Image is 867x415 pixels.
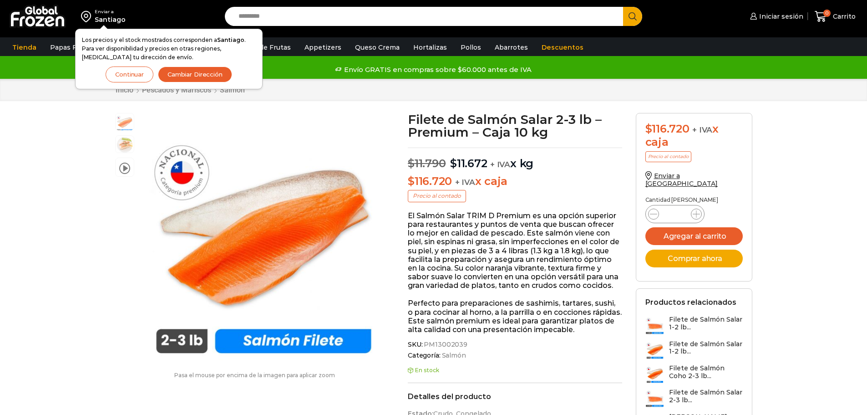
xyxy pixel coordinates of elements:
a: Enviar a [GEOGRAPHIC_DATA] [645,172,718,188]
a: Filete de Salmón Salar 1-2 lb... [645,340,743,360]
h3: Filete de Salmón Salar 2-3 lb... [669,389,743,404]
p: Precio al contado [408,190,466,202]
a: Salmón [441,352,466,359]
bdi: 11.790 [408,157,446,170]
span: 0 [823,10,831,17]
button: Search button [623,7,642,26]
bdi: 116.720 [645,122,690,135]
a: Filete de Salmón Salar 2-3 lb... [645,389,743,408]
p: En stock [408,367,622,374]
span: + IVA [692,125,712,134]
p: Los precios y el stock mostrados corresponden a . Para ver disponibilidad y precios en otras regi... [82,36,256,62]
p: El Salmón Salar TRIM D Premium es una opción superior para restaurantes y puntos de venta que bus... [408,211,622,290]
a: Pulpa de Frutas [234,39,295,56]
span: $ [408,157,415,170]
div: Santiago [95,15,126,24]
a: Pescados y Mariscos [142,86,212,94]
a: Descuentos [537,39,588,56]
span: + IVA [455,178,475,187]
a: Papas Fritas [46,39,96,56]
span: $ [645,122,652,135]
input: Product quantity [666,208,684,220]
a: Hortalizas [409,39,451,56]
h1: Filete de Salmón Salar 2-3 lb – Premium – Caja 10 kg [408,113,622,138]
a: Tienda [8,39,41,56]
button: Agregar al carrito [645,227,743,245]
h2: Detalles del producto [408,392,622,401]
span: Iniciar sesión [757,12,803,21]
a: Inicio [115,86,134,94]
h3: Filete de Salmón Salar 1-2 lb... [669,316,743,331]
a: Pollos [456,39,486,56]
button: Cambiar Dirección [158,67,232,82]
h3: Filete de Salmón Coho 2-3 lb... [669,364,743,380]
a: 0 Carrito [812,6,858,27]
p: Precio al contado [645,151,691,162]
a: Salmón [219,86,245,94]
h2: Productos relacionados [645,298,736,307]
strong: Santiago [217,36,244,43]
p: x caja [408,175,622,188]
p: Perfecto para preparaciones de sashimis, tartares, sushi, o para cocinar al horno, a la parrilla ... [408,299,622,334]
a: Appetizers [300,39,346,56]
p: x kg [408,148,622,170]
a: Filete de Salmón Salar 1-2 lb... [645,316,743,335]
span: Carrito [831,12,856,21]
button: Continuar [106,67,153,82]
bdi: 11.672 [450,157,487,170]
span: PM13002039 [422,341,467,348]
p: Cantidad [PERSON_NAME] [645,197,743,203]
span: salmon 2-3 lb [116,113,134,132]
span: plato-salmon [116,136,134,154]
span: $ [450,157,457,170]
a: Filete de Salmón Coho 2-3 lb... [645,364,743,384]
span: $ [408,174,415,188]
a: Iniciar sesión [748,7,803,26]
nav: Breadcrumb [115,86,245,94]
a: Queso Crema [350,39,404,56]
span: Categoría: [408,352,622,359]
h3: Filete de Salmón Salar 1-2 lb... [669,340,743,356]
img: address-field-icon.svg [81,9,95,24]
p: Pasa el mouse por encima de la imagen para aplicar zoom [115,372,395,379]
button: Comprar ahora [645,250,743,267]
div: Enviar a [95,9,126,15]
span: SKU: [408,341,622,348]
bdi: 116.720 [408,174,452,188]
span: + IVA [490,160,510,169]
a: Abarrotes [490,39,532,56]
div: x caja [645,123,743,149]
